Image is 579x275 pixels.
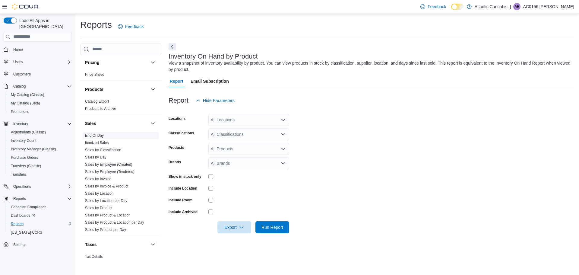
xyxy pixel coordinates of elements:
[8,229,72,236] span: Washington CCRS
[11,71,33,78] a: Customers
[11,58,25,66] button: Users
[8,154,72,161] span: Purchase Orders
[85,155,106,159] a: Sales by Day
[261,224,283,230] span: Run Report
[169,60,571,73] div: View a snapshot of inventory availability by product. You can view products in stock by classific...
[85,148,121,152] span: Sales by Classification
[149,86,157,93] button: Products
[85,206,112,210] a: Sales by Product
[6,211,74,220] a: Dashboards
[11,46,25,53] a: Home
[13,59,23,64] span: Users
[11,70,72,78] span: Customers
[169,53,258,60] h3: Inventory On Hand by Product
[85,86,148,92] button: Products
[85,227,126,232] span: Sales by Product per Day
[281,161,286,166] button: Open list of options
[13,196,26,201] span: Reports
[6,91,74,99] button: My Catalog (Classic)
[85,59,148,66] button: Pricing
[8,137,72,144] span: Inventory Count
[169,198,192,203] label: Include Room
[8,145,59,153] a: Inventory Manager (Classic)
[85,99,109,104] span: Catalog Export
[6,220,74,228] button: Reports
[1,70,74,78] button: Customers
[115,21,146,33] a: Feedback
[85,162,132,167] span: Sales by Employee (Created)
[281,146,286,151] button: Open list of options
[85,107,116,111] a: Products to Archive
[85,241,148,248] button: Taxes
[281,117,286,122] button: Open list of options
[6,203,74,211] button: Canadian Compliance
[1,182,74,191] button: Operations
[11,83,28,90] button: Catalog
[85,141,109,145] a: Itemized Sales
[11,205,46,209] span: Canadian Compliance
[8,162,43,170] a: Transfers (Classic)
[11,195,72,202] span: Reports
[428,4,446,10] span: Feedback
[8,108,72,115] span: Promotions
[11,241,72,248] span: Settings
[85,86,103,92] h3: Products
[523,3,574,10] p: AC0156 [PERSON_NAME]
[149,241,157,248] button: Taxes
[221,221,248,233] span: Export
[281,132,286,137] button: Open list of options
[85,199,127,203] a: Sales by Location per Day
[6,145,74,153] button: Inventory Manager (Classic)
[8,137,39,144] a: Inventory Count
[6,162,74,170] button: Transfers (Classic)
[8,154,41,161] a: Purchase Orders
[11,147,56,152] span: Inventory Manager (Classic)
[8,91,72,98] span: My Catalog (Classic)
[85,241,97,248] h3: Taxes
[217,221,251,233] button: Export
[451,4,464,10] input: Dark Mode
[11,130,46,135] span: Adjustments (Classic)
[85,213,131,217] a: Sales by Product & Location
[85,169,134,174] span: Sales by Employee (Tendered)
[6,128,74,136] button: Adjustments (Classic)
[8,171,72,178] span: Transfers
[8,145,72,153] span: Inventory Manager (Classic)
[11,83,72,90] span: Catalog
[13,242,26,247] span: Settings
[11,138,36,143] span: Inventory Count
[8,162,72,170] span: Transfers (Classic)
[6,153,74,162] button: Purchase Orders
[169,186,197,191] label: Include Location
[85,184,128,188] a: Sales by Invoice & Product
[8,203,49,211] a: Canadian Compliance
[11,101,40,106] span: My Catalog (Beta)
[85,191,114,196] a: Sales by Location
[169,145,184,150] label: Products
[80,253,161,270] div: Taxes
[510,3,511,10] p: |
[1,120,74,128] button: Inventory
[11,92,44,97] span: My Catalog (Classic)
[85,177,111,181] a: Sales by Invoice
[8,212,37,219] a: Dashboards
[11,120,30,127] button: Inventory
[169,97,188,104] h3: Report
[6,107,74,116] button: Promotions
[1,58,74,66] button: Users
[85,206,112,210] span: Sales by Product
[191,75,229,87] span: Email Subscription
[80,19,112,31] h1: Reports
[85,72,104,77] a: Price Sheet
[85,220,144,225] span: Sales by Product & Location per Day
[8,229,45,236] a: [US_STATE] CCRS
[85,261,111,266] span: Tax Exemptions
[12,4,39,10] img: Cova
[85,155,106,160] span: Sales by Day
[6,136,74,145] button: Inventory Count
[6,99,74,107] button: My Catalog (Beta)
[85,191,114,196] span: Sales by Location
[1,45,74,54] button: Home
[80,132,161,236] div: Sales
